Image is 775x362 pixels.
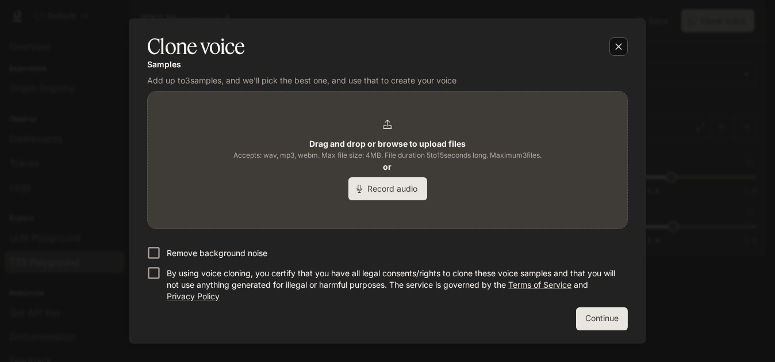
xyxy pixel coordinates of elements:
[348,177,427,200] button: Record audio
[147,75,628,86] p: Add up to 3 samples, and we'll pick the best one, and use that to create your voice
[576,307,628,330] button: Continue
[508,280,571,289] a: Terms of Service
[309,139,466,148] b: Drag and drop or browse to upload files
[147,59,628,70] h6: Samples
[383,162,392,172] b: or
[167,247,267,259] p: Remove background noise
[147,32,244,61] h5: Clone voice
[167,291,220,301] a: Privacy Policy
[233,150,542,161] span: Accepts: wav, mp3, webm. Max file size: 4MB. File duration 5 to 15 seconds long. Maximum 3 files.
[167,268,619,302] p: By using voice cloning, you certify that you have all legal consents/rights to clone these voice ...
